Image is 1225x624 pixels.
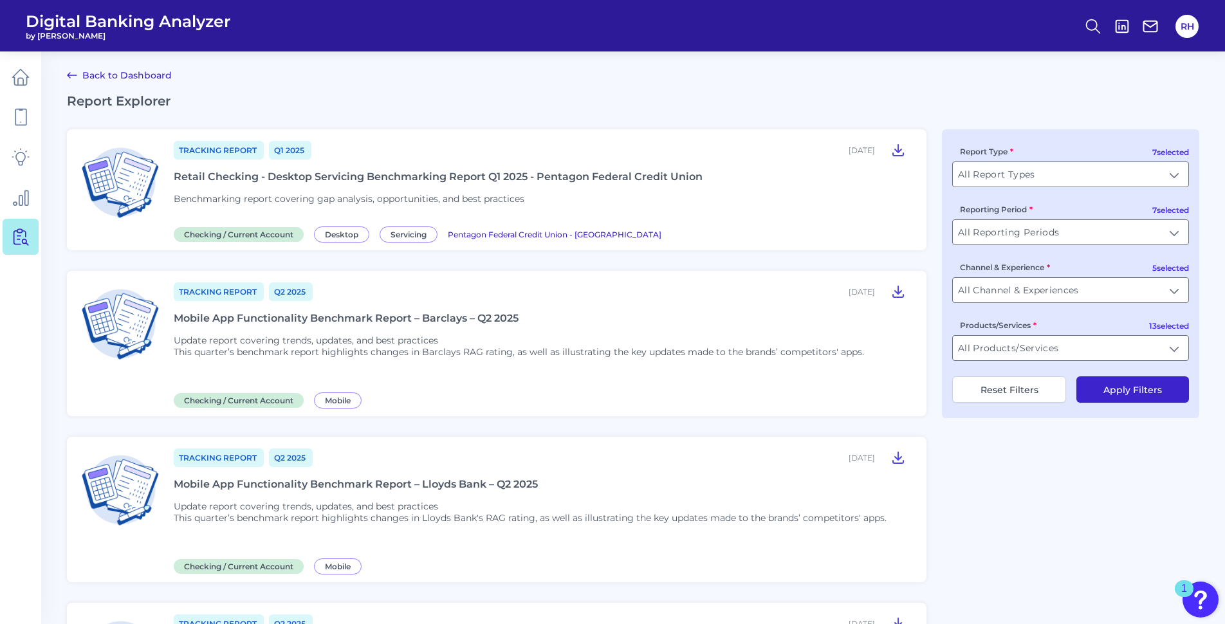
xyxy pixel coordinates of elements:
[174,512,887,524] p: This quarter’s benchmark report highlights changes in Lloyds Bank's RAG rating, as well as illust...
[174,559,304,574] span: Checking / Current Account
[448,228,661,240] a: Pentagon Federal Credit Union - [GEOGRAPHIC_DATA]
[314,228,374,240] a: Desktop
[77,447,163,533] img: Checking / Current Account
[1183,582,1219,618] button: Open Resource Center, 1 new notification
[885,140,911,160] button: Retail Checking - Desktop Servicing Benchmarking Report Q1 2025 - Pentagon Federal Credit Union
[314,560,367,572] a: Mobile
[849,145,875,155] div: [DATE]
[269,448,313,467] a: Q2 2025
[174,448,264,467] a: Tracking Report
[314,558,362,574] span: Mobile
[849,287,875,297] div: [DATE]
[174,346,864,358] p: This quarter’s benchmark report highlights changes in Barclays RAG rating, as well as illustratin...
[77,140,163,226] img: Checking / Current Account
[174,228,309,240] a: Checking / Current Account
[314,392,362,408] span: Mobile
[960,320,1036,330] label: Products/Services
[174,500,438,512] span: Update report covering trends, updates, and best practices
[174,227,304,242] span: Checking / Current Account
[314,226,369,243] span: Desktop
[26,12,231,31] span: Digital Banking Analyzer
[1181,589,1187,605] div: 1
[448,230,661,239] span: Pentagon Federal Credit Union - [GEOGRAPHIC_DATA]
[174,193,524,205] span: Benchmarking report covering gap analysis, opportunities, and best practices
[174,478,538,490] div: Mobile App Functionality Benchmark Report – Lloyds Bank – Q2 2025
[174,394,309,406] a: Checking / Current Account
[174,282,264,301] a: Tracking Report
[174,560,309,572] a: Checking / Current Account
[174,393,304,408] span: Checking / Current Account
[269,141,311,160] a: Q1 2025
[960,147,1013,156] label: Report Type
[1175,15,1199,38] button: RH
[174,141,264,160] a: Tracking Report
[960,262,1050,272] label: Channel & Experience
[67,93,1199,109] h2: Report Explorer
[174,335,438,346] span: Update report covering trends, updates, and best practices
[960,205,1033,214] label: Reporting Period
[174,170,703,183] div: Retail Checking - Desktop Servicing Benchmarking Report Q1 2025 - Pentagon Federal Credit Union
[952,376,1066,403] button: Reset Filters
[26,31,231,41] span: by [PERSON_NAME]
[380,226,438,243] span: Servicing
[269,282,313,301] a: Q2 2025
[77,281,163,367] img: Checking / Current Account
[380,228,443,240] a: Servicing
[174,312,519,324] div: Mobile App Functionality Benchmark Report – Barclays – Q2 2025
[67,68,172,83] a: Back to Dashboard
[849,453,875,463] div: [DATE]
[314,394,367,406] a: Mobile
[1076,376,1189,403] button: Apply Filters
